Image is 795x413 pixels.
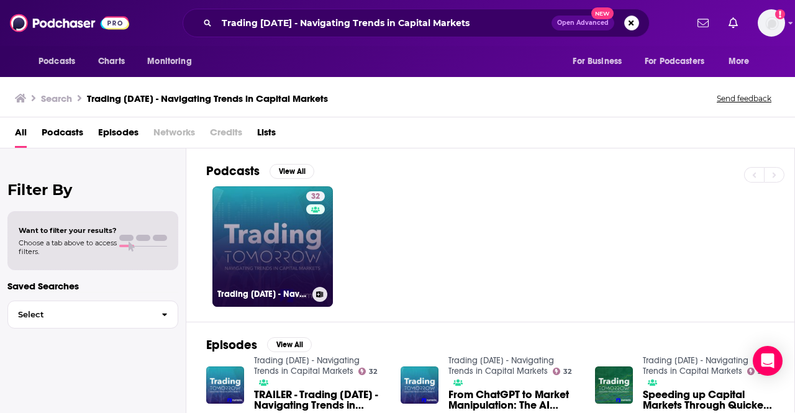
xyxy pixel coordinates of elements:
span: Open Advanced [557,20,609,26]
a: Trading Tomorrow - Navigating Trends in Capital Markets [448,355,554,376]
img: Speeding up Capital Markets Through Quicker Capital Raising [595,366,633,404]
span: Podcasts [39,53,75,70]
a: PodcastsView All [206,163,314,179]
button: View All [267,337,312,352]
div: Open Intercom Messenger [753,346,783,376]
img: From ChatGPT to Market Manipulation: The AI Revolution in Capital Markets [401,366,438,404]
span: New [591,7,614,19]
span: 32 [369,369,377,374]
img: User Profile [758,9,785,37]
input: Search podcasts, credits, & more... [217,13,552,33]
h3: Trading [DATE] - Navigating Trends in Capital Markets [87,93,328,104]
div: Search podcasts, credits, & more... [183,9,650,37]
span: Charts [98,53,125,70]
a: Trading Tomorrow - Navigating Trends in Capital Markets [643,355,748,376]
span: Select [8,311,152,319]
button: Select [7,301,178,329]
a: Speeding up Capital Markets Through Quicker Capital Raising [643,389,775,411]
a: Podcasts [42,122,83,148]
a: All [15,122,27,148]
h3: Trading [DATE] - Navigating Trends in Capital Markets [217,289,307,299]
span: Networks [153,122,195,148]
button: open menu [30,50,91,73]
a: 32 [747,368,766,375]
span: 32 [563,369,571,374]
a: From ChatGPT to Market Manipulation: The AI Revolution in Capital Markets [448,389,580,411]
a: Charts [90,50,132,73]
a: Show notifications dropdown [724,12,743,34]
span: Choose a tab above to access filters. [19,238,117,256]
span: TRAILER - Trading [DATE] - Navigating Trends in Capital Markets [254,389,386,411]
button: Send feedback [713,93,775,104]
button: View All [270,164,314,179]
a: Episodes [98,122,139,148]
button: open menu [564,50,637,73]
span: 32 [311,191,320,203]
img: TRAILER - Trading Tomorrow - Navigating Trends in Capital Markets [206,366,244,404]
span: Credits [210,122,242,148]
a: Trading Tomorrow - Navigating Trends in Capital Markets [254,355,360,376]
h3: Search [41,93,72,104]
h2: Podcasts [206,163,260,179]
a: 32 [306,191,325,201]
button: Show profile menu [758,9,785,37]
p: Saved Searches [7,280,178,292]
button: open menu [720,50,765,73]
a: 32 [553,368,572,375]
span: More [729,53,750,70]
svg: Add a profile image [775,9,785,19]
span: Monitoring [147,53,191,70]
a: 32 [358,368,378,375]
a: Show notifications dropdown [693,12,714,34]
span: Want to filter your results? [19,226,117,235]
button: open menu [637,50,722,73]
a: 32Trading [DATE] - Navigating Trends in Capital Markets [212,186,333,307]
h2: Filter By [7,181,178,199]
span: For Business [573,53,622,70]
button: open menu [139,50,207,73]
a: EpisodesView All [206,337,312,353]
span: For Podcasters [645,53,704,70]
a: Lists [257,122,276,148]
a: TRAILER - Trading Tomorrow - Navigating Trends in Capital Markets [254,389,386,411]
span: Logged in as YiyanWang [758,9,785,37]
h2: Episodes [206,337,257,353]
img: Podchaser - Follow, Share and Rate Podcasts [10,11,129,35]
button: Open AdvancedNew [552,16,614,30]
